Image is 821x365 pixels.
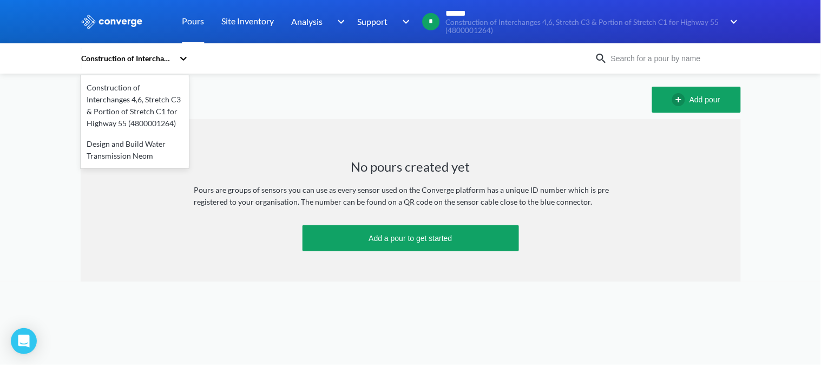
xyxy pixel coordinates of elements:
img: downArrow.svg [396,15,413,28]
img: downArrow.svg [330,15,347,28]
span: Construction of Interchanges 4,6, Stretch C3 & Portion of Stretch C1 for Highway 55 (4800001264) [445,18,723,35]
span: Support [358,15,388,28]
img: downArrow.svg [724,15,741,28]
input: Search for a pour by name [608,53,739,64]
div: Construction of Interchanges 4,6, Stretch C3 & Portion of Stretch C1 for Highway 55 (4800001264) [81,53,174,64]
div: Open Intercom Messenger [11,328,37,354]
div: Design and Build Water Transmission Neom [81,134,189,166]
h1: No pours created yet [351,158,470,175]
img: add-circle-outline.svg [672,93,689,106]
button: Add pour [652,87,741,113]
div: Pours are groups of sensors you can use as every sensor used on the Converge platform has a uniqu... [194,184,627,208]
div: Construction of Interchanges 4,6, Stretch C3 & Portion of Stretch C1 for Highway 55 (4800001264) [81,77,189,134]
span: Analysis [292,15,323,28]
img: icon-search.svg [595,52,608,65]
img: logo_ewhite.svg [81,15,143,29]
button: Add a pour to get started [303,225,519,251]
